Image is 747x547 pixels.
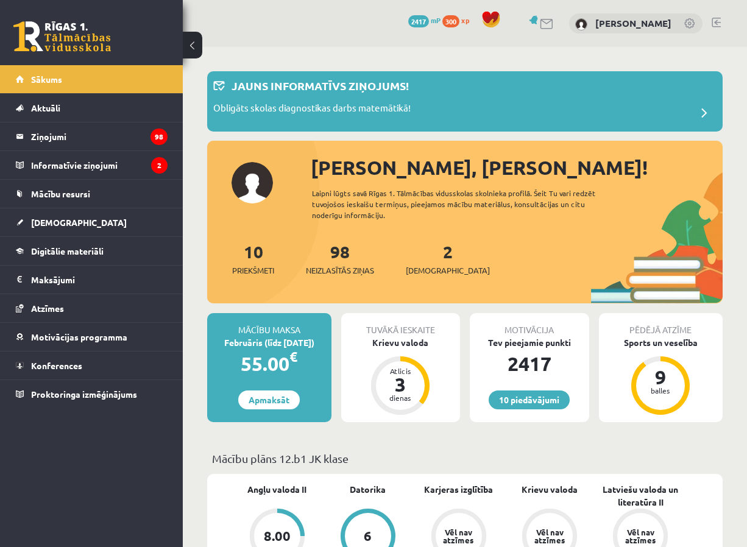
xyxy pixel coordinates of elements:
a: Mācību resursi [16,180,168,208]
div: Tuvākā ieskaite [341,313,461,336]
a: Latviešu valoda un literatūra II [595,483,686,509]
div: Sports un veselība [599,336,723,349]
span: mP [431,15,441,25]
a: Ziņojumi98 [16,122,168,150]
div: Pēdējā atzīme [599,313,723,336]
a: [PERSON_NAME] [595,17,671,29]
div: Vēl nav atzīmes [533,528,567,544]
div: 3 [382,375,419,394]
a: 2417 mP [408,15,441,25]
a: Proktoringa izmēģinājums [16,380,168,408]
span: 300 [442,15,459,27]
a: Atzīmes [16,294,168,322]
div: Tev pieejamie punkti [470,336,589,349]
div: 2417 [470,349,589,378]
div: Februāris (līdz [DATE]) [207,336,331,349]
a: Aktuāli [16,94,168,122]
span: Atzīmes [31,303,64,314]
div: dienas [382,394,419,401]
a: Informatīvie ziņojumi2 [16,151,168,179]
div: Motivācija [470,313,589,336]
span: Aktuāli [31,102,60,113]
a: Konferences [16,351,168,379]
a: Jauns informatīvs ziņojums! Obligāts skolas diagnostikas darbs matemātikā! [213,77,717,125]
a: Maksājumi [16,266,168,294]
span: € [289,348,297,365]
a: Krievu valoda [522,483,578,496]
div: Vēl nav atzīmes [623,528,657,544]
a: [DEMOGRAPHIC_DATA] [16,208,168,236]
a: Angļu valoda II [247,483,306,496]
legend: Informatīvie ziņojumi [31,151,168,179]
span: [DEMOGRAPHIC_DATA] [406,264,490,277]
div: balles [642,387,679,394]
img: Sandijs Nils Griķis [575,18,587,30]
a: Datorika [350,483,386,496]
a: 10Priekšmeti [232,241,274,277]
a: 10 piedāvājumi [489,390,570,409]
a: Motivācijas programma [16,323,168,351]
a: Krievu valoda Atlicis 3 dienas [341,336,461,417]
i: 2 [151,157,168,174]
div: 8.00 [264,529,291,543]
span: Sākums [31,74,62,85]
a: 98Neizlasītās ziņas [306,241,374,277]
a: Karjeras izglītība [424,483,493,496]
a: Sports un veselība 9 balles [599,336,723,417]
a: Digitālie materiāli [16,237,168,265]
a: 2[DEMOGRAPHIC_DATA] [406,241,490,277]
div: Laipni lūgts savā Rīgas 1. Tālmācības vidusskolas skolnieka profilā. Šeit Tu vari redzēt tuvojošo... [312,188,621,221]
div: 55.00 [207,349,331,378]
p: Obligāts skolas diagnostikas darbs matemātikā! [213,101,411,118]
span: Digitālie materiāli [31,245,104,256]
span: Motivācijas programma [31,331,127,342]
span: Mācību resursi [31,188,90,199]
span: Priekšmeti [232,264,274,277]
legend: Maksājumi [31,266,168,294]
legend: Ziņojumi [31,122,168,150]
i: 98 [150,129,168,145]
div: [PERSON_NAME], [PERSON_NAME]! [311,153,723,182]
span: 2417 [408,15,429,27]
div: Krievu valoda [341,336,461,349]
a: 300 xp [442,15,475,25]
a: Sākums [16,65,168,93]
p: Mācību plāns 12.b1 JK klase [212,450,718,467]
div: Mācību maksa [207,313,331,336]
div: Atlicis [382,367,419,375]
div: 9 [642,367,679,387]
span: [DEMOGRAPHIC_DATA] [31,217,127,228]
p: Jauns informatīvs ziņojums! [232,77,409,94]
div: Vēl nav atzīmes [442,528,476,544]
span: xp [461,15,469,25]
a: Rīgas 1. Tālmācības vidusskola [13,21,111,52]
span: Neizlasītās ziņas [306,264,374,277]
a: Apmaksāt [238,390,300,409]
div: 6 [364,529,372,543]
span: Konferences [31,360,82,371]
span: Proktoringa izmēģinājums [31,389,137,400]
